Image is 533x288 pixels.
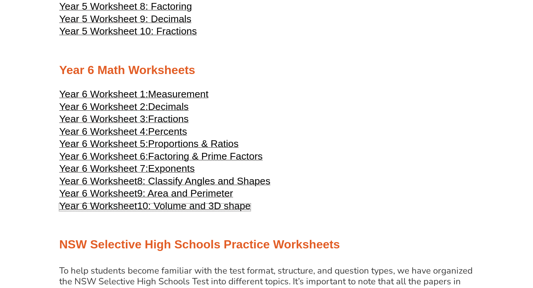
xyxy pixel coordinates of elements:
span: Year 6 Worksheet 2: [59,101,148,112]
span: 10: Volume and 3D shape [137,200,251,211]
a: Year 6 Worksheet 3:Fractions [59,117,189,124]
span: Fractions [148,113,189,124]
a: Year 6 Worksheet 7:Exponents [59,166,195,174]
iframe: Chat Widget [406,204,533,288]
a: Year 6 Worksheet 2:Decimals [59,104,189,112]
span: Measurement [148,88,208,100]
span: Year 6 Worksheet [59,175,137,187]
span: Year 5 Worksheet 8: Factoring [59,1,192,12]
a: Year 6 Worksheet8: Classify Angles and Shapes [59,179,271,186]
span: Decimals [148,101,189,112]
span: 9: Area and Perimeter [137,188,233,199]
a: Year 5 Worksheet 8: Factoring [59,4,192,11]
h2: Year 6 Math Worksheets [59,63,474,78]
span: Year 6 Worksheet 1: [59,88,148,100]
a: Year 6 Worksheet 1:Measurement [59,92,208,99]
span: Year 6 Worksheet 6: [59,151,148,162]
span: Proportions & Ratios [148,138,238,149]
span: 8: Classify Angles and Shapes [137,175,270,187]
span: Year 6 Worksheet [59,200,137,211]
span: Year 6 Worksheet 4: [59,126,148,137]
h2: NSW Selective High Schools Practice Worksheets [59,237,474,252]
a: Year 6 Worksheet 6:Factoring & Prime Factors [59,154,263,161]
a: Year 5 Worksheet 9: Decimals [59,17,191,24]
a: Year 6 Worksheet 5:Proportions & Ratios [59,141,239,149]
span: Exponents [148,163,195,174]
span: Year 5 Worksheet 10: Fractions [59,26,197,37]
span: Year 5 Worksheet 9: Decimals [59,13,191,24]
a: Year 6 Worksheet 4:Percents [59,129,187,137]
span: Percents [148,126,187,137]
span: Factoring & Prime Factors [148,151,263,162]
a: Year 6 Worksheet10: Volume and 3D shape [59,204,251,211]
a: Year 5 Worksheet 10: Fractions [59,29,197,36]
span: Year 6 Worksheet [59,188,137,199]
a: Year 6 Worksheet9: Area and Perimeter [59,191,233,198]
span: Year 6 Worksheet 7: [59,163,148,174]
span: Year 6 Worksheet 3: [59,113,148,124]
span: Year 6 Worksheet 5: [59,138,148,149]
